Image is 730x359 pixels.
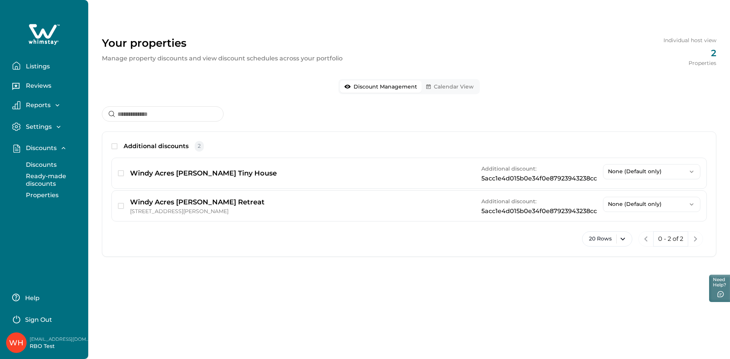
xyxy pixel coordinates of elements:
[12,290,79,305] button: Help
[12,144,82,153] button: Discounts
[24,172,87,187] p: Ready-made discounts
[130,207,265,215] p: [STREET_ADDRESS][PERSON_NAME]
[481,207,597,215] p: 5acc1e4d015b0e34f0e87923943238cc
[12,58,82,73] button: Listings
[118,170,124,176] button: checkbox
[17,172,87,188] button: Ready-made discounts
[663,59,716,67] p: Properties
[118,203,124,209] button: checkbox
[340,81,422,93] button: Discount Management
[17,188,87,203] button: Properties
[24,144,57,152] p: Discounts
[12,157,82,203] div: Discounts
[663,47,716,59] p: 2
[25,316,52,324] p: Sign Out
[603,197,700,212] button: None (Default only)
[24,123,52,131] p: Settings
[23,294,40,302] p: Help
[658,235,683,243] p: 0 - 2 of 2
[17,157,87,172] button: Discounts
[195,141,204,152] span: 2
[12,122,82,131] button: Settings
[582,231,632,247] button: 20 Rows
[638,231,654,247] button: previous page
[12,311,79,326] button: Sign Out
[481,198,536,205] span: Additional discount:
[24,161,57,169] p: Discounts
[102,36,343,49] p: Your properties
[30,335,90,343] p: [EMAIL_ADDRESS][DOMAIN_NAME]
[422,81,478,93] button: Calendar View
[102,54,343,63] p: Manage property discounts and view discount schedules across your portfolio
[481,175,597,182] p: 5acc1e4d015b0e34f0e87923943238cc
[130,168,277,179] p: Windy Acres [PERSON_NAME] Tiny House
[130,197,265,207] p: Windy Acres [PERSON_NAME] Retreat
[653,231,688,247] button: 0 - 2 of 2
[24,101,51,109] p: Reports
[30,343,90,350] p: RBO Test
[24,82,51,90] p: Reviews
[481,165,536,172] span: Additional discount:
[12,79,82,95] button: Reviews
[9,334,24,352] div: Whimstay Host
[608,201,686,207] p: None (Default only)
[663,36,716,44] p: Individual host view
[12,101,82,109] button: Reports
[688,231,703,247] button: next page
[24,63,50,70] p: Listings
[608,168,686,175] p: None (Default only)
[124,142,189,151] p: Additional discounts
[603,164,700,179] button: None (Default only)
[24,191,59,199] p: Properties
